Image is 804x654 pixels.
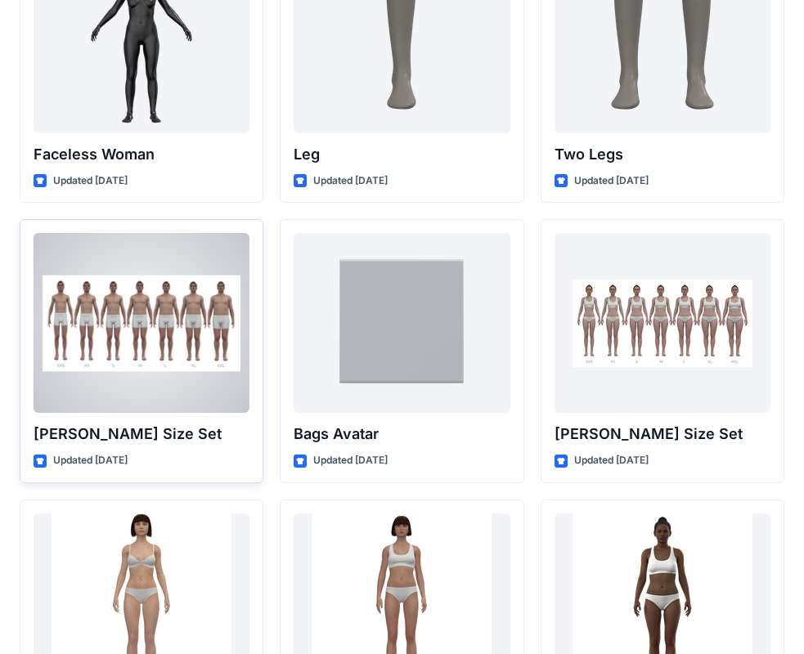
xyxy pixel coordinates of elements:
[555,423,770,446] p: [PERSON_NAME] Size Set
[294,423,510,446] p: Bags Avatar
[34,143,249,166] p: Faceless Woman
[313,172,388,190] p: Updated [DATE]
[555,143,770,166] p: Two Legs
[313,452,388,469] p: Updated [DATE]
[34,233,249,413] a: Oliver Size Set
[294,143,510,166] p: Leg
[53,172,128,190] p: Updated [DATE]
[555,233,770,413] a: Olivia Size Set
[294,233,510,413] a: Bags Avatar
[574,452,649,469] p: Updated [DATE]
[574,172,649,190] p: Updated [DATE]
[34,423,249,446] p: [PERSON_NAME] Size Set
[53,452,128,469] p: Updated [DATE]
